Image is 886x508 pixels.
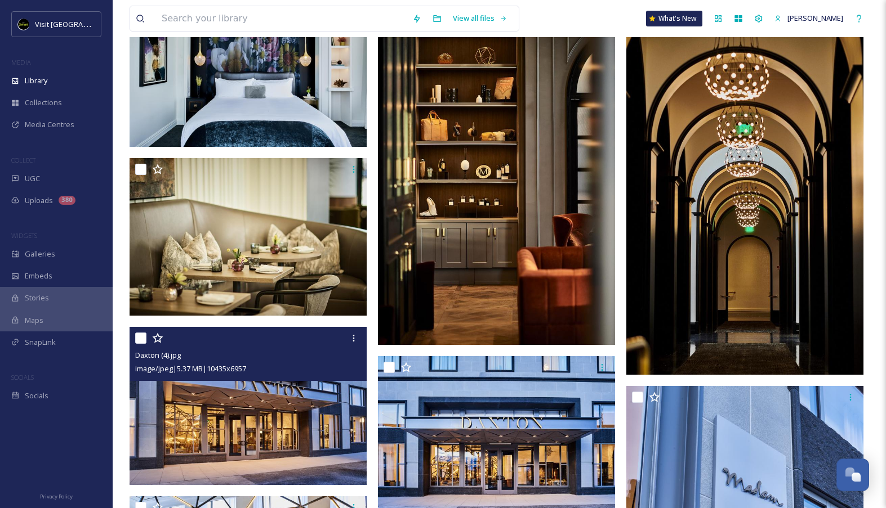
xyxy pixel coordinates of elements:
[25,249,55,259] span: Galleries
[40,489,73,502] a: Privacy Policy
[626,20,863,375] img: Daxton (7).jpg
[11,231,37,240] span: WIDGETS
[25,315,43,326] span: Maps
[59,196,75,205] div: 380
[11,156,35,164] span: COLLECT
[130,158,367,316] img: Daxton (1).jpg
[25,97,62,108] span: Collections
[787,13,843,23] span: [PERSON_NAME]
[25,271,52,281] span: Embeds
[11,373,34,381] span: SOCIALS
[130,327,367,485] img: Daxton (4).jpg
[135,350,181,360] span: Daxton (4).jpg
[25,195,53,206] span: Uploads
[25,173,40,184] span: UGC
[836,458,869,491] button: Open Chat
[25,337,56,348] span: SnapLink
[646,11,702,26] a: What's New
[25,293,49,303] span: Stories
[35,19,122,29] span: Visit [GEOGRAPHIC_DATA]
[156,6,407,31] input: Search your library
[769,7,849,29] a: [PERSON_NAME]
[135,363,246,374] span: image/jpeg | 5.37 MB | 10435 x 6957
[25,390,48,401] span: Socials
[40,493,73,500] span: Privacy Policy
[18,19,29,30] img: VISIT%20DETROIT%20LOGO%20-%20BLACK%20BACKGROUND.png
[25,119,74,130] span: Media Centres
[447,7,513,29] a: View all files
[25,75,47,86] span: Library
[11,58,31,66] span: MEDIA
